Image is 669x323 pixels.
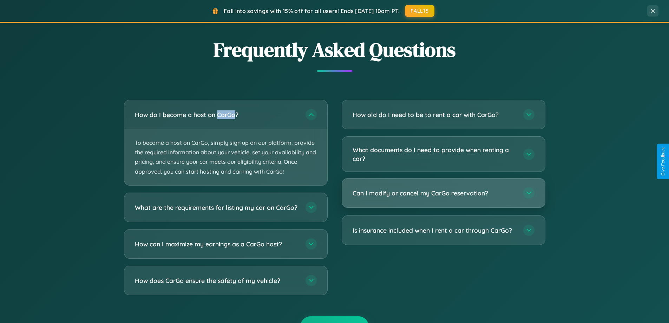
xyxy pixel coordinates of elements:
[124,129,327,185] p: To become a host on CarGo, simply sign up on our platform, provide the required information about...
[353,110,516,119] h3: How old do I need to be to rent a car with CarGo?
[135,110,299,119] h3: How do I become a host on CarGo?
[353,146,516,163] h3: What documents do I need to provide when renting a car?
[135,203,299,212] h3: What are the requirements for listing my car on CarGo?
[353,226,516,235] h3: Is insurance included when I rent a car through CarGo?
[224,7,400,14] span: Fall into savings with 15% off for all users! Ends [DATE] 10am PT.
[353,189,516,198] h3: Can I modify or cancel my CarGo reservation?
[135,239,299,248] h3: How can I maximize my earnings as a CarGo host?
[124,36,545,63] h2: Frequently Asked Questions
[135,276,299,285] h3: How does CarGo ensure the safety of my vehicle?
[661,147,665,176] div: Give Feedback
[405,5,434,17] button: FALL15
